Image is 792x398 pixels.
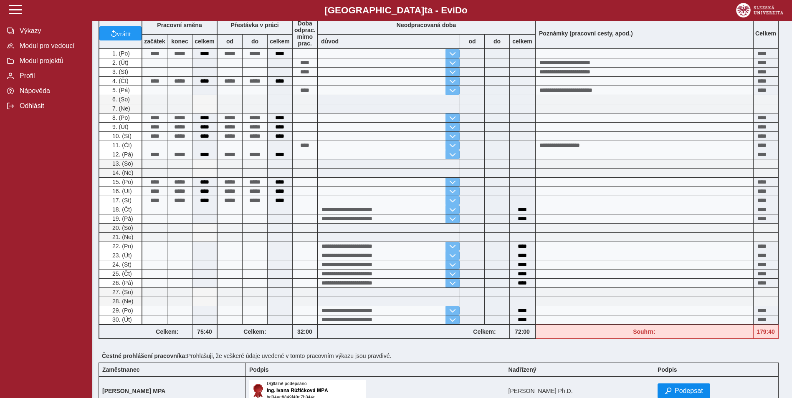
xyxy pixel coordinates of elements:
span: D [455,5,462,15]
span: vrátit [117,30,131,37]
span: 22. (Po) [111,243,133,249]
span: 5. (Pá) [111,87,130,93]
b: od [218,38,242,45]
b: Čestné prohlášení pracovníka: [102,353,187,359]
b: Celkem: [142,328,192,335]
b: Přestávka v práci [230,22,278,28]
span: 21. (Ne) [111,234,134,240]
span: 16. (Út) [111,188,132,194]
b: Souhrn: [633,328,655,335]
b: Neodpracovaná doba [397,22,456,28]
span: 17. (St) [111,197,132,204]
b: Podpis [658,366,677,373]
span: Profil [17,72,85,80]
span: 24. (St) [111,261,132,268]
img: logo_web_su.png [736,3,783,18]
b: do [485,38,509,45]
span: 28. (Ne) [111,298,134,305]
span: 25. (Čt) [111,270,132,277]
span: Modul projektů [17,57,85,65]
b: začátek [142,38,167,45]
b: důvod [321,38,339,45]
b: Podpis [249,366,269,373]
div: Prohlašuji, že veškeré údaje uvedené v tomto pracovním výkazu jsou pravdivé. [99,349,785,363]
span: 3. (St) [111,68,128,75]
b: celkem [510,38,535,45]
span: 29. (Po) [111,307,133,314]
span: 10. (St) [111,133,132,139]
b: do [243,38,267,45]
span: 20. (So) [111,224,133,231]
button: vrátit [99,26,142,40]
b: 72:00 [510,328,535,335]
b: Celkem [755,30,776,37]
b: [PERSON_NAME] MPA [102,388,165,394]
span: 27. (So) [111,289,133,295]
b: 32:00 [293,328,317,335]
span: Podepsat [675,387,703,395]
span: Výkazy [17,27,85,35]
span: 26. (Pá) [111,280,133,286]
span: 7. (Ne) [111,105,130,112]
b: Doba odprac. mimo prac. [294,20,316,47]
b: od [460,38,484,45]
b: celkem [268,38,292,45]
span: 2. (Út) [111,59,129,66]
span: 13. (So) [111,160,133,167]
span: 19. (Pá) [111,215,133,222]
div: Fond pracovní doby (176 h) a součet hodin (179:40 h) se neshodují! [536,325,754,339]
span: 12. (Pá) [111,151,133,158]
span: 6. (So) [111,96,130,103]
span: 9. (Út) [111,123,129,130]
div: Fond pracovní doby (176 h) a součet hodin (179:40 h) se neshodují! [754,325,779,339]
span: Modul pro vedoucí [17,42,85,50]
span: t [424,5,427,15]
span: Nápověda [17,87,85,95]
span: Odhlásit [17,102,85,110]
span: 14. (Ne) [111,169,134,176]
span: o [462,5,468,15]
span: 4. (Čt) [111,78,129,84]
b: [GEOGRAPHIC_DATA] a - Evi [25,5,767,16]
b: Celkem: [460,328,509,335]
span: 1. (Po) [111,50,130,57]
span: 23. (Út) [111,252,132,259]
b: celkem [192,38,217,45]
b: Nadřízený [509,366,536,373]
span: 18. (Čt) [111,206,132,213]
b: Pracovní směna [157,22,202,28]
b: 179:40 [754,328,778,335]
b: 75:40 [192,328,217,335]
b: Celkem: [218,328,292,335]
span: 8. (Po) [111,114,130,121]
b: konec [167,38,192,45]
span: 30. (Út) [111,316,132,323]
span: 11. (Čt) [111,142,132,149]
b: Poznámky (pracovní cesty, apod.) [536,30,636,37]
span: 15. (Po) [111,179,133,185]
b: Zaměstnanec [102,366,139,373]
